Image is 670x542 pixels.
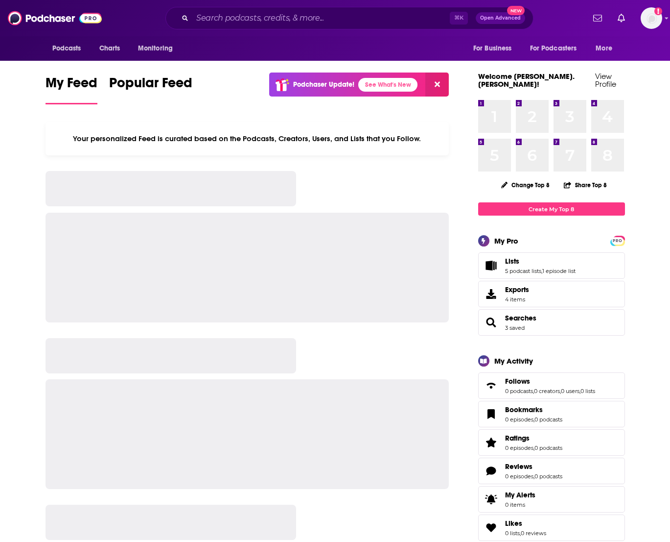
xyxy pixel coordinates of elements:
span: , [579,388,580,394]
img: Podchaser - Follow, Share and Rate Podcasts [8,9,102,27]
a: Charts [93,39,126,58]
span: My Alerts [482,493,501,506]
a: 0 episodes [505,444,533,451]
span: , [560,388,561,394]
a: Likes [482,521,501,535]
span: ⌘ K [450,12,468,25]
a: Ratings [505,434,562,443]
div: My Activity [494,356,533,366]
a: Ratings [482,436,501,449]
button: Share Top 8 [563,175,607,195]
span: Exports [505,285,529,294]
span: Monitoring [138,42,173,55]
a: Lists [482,259,501,272]
span: Searches [505,314,536,322]
a: 1 episode list [542,268,576,274]
a: 0 podcasts [505,388,533,394]
span: Bookmarks [478,401,625,427]
span: Exports [482,287,501,301]
a: Reviews [482,464,501,478]
a: 0 podcasts [534,416,562,423]
span: Lists [478,252,625,279]
span: My Feed [46,74,97,97]
a: My Alerts [478,486,625,513]
span: Follows [478,372,625,399]
span: , [533,473,534,480]
span: Logged in as heidi.egloff [641,7,662,29]
img: User Profile [641,7,662,29]
a: Follows [482,379,501,393]
button: Change Top 8 [495,179,556,191]
a: Show notifications dropdown [589,10,606,26]
a: 0 lists [505,530,520,537]
a: Likes [505,519,546,528]
a: Reviews [505,462,562,471]
span: Podcasts [52,42,81,55]
span: My Alerts [505,491,535,499]
span: Bookmarks [505,405,543,414]
button: open menu [46,39,94,58]
span: Reviews [478,458,625,484]
span: , [533,416,534,423]
a: See What's New [358,78,417,92]
span: , [533,388,534,394]
a: Exports [478,281,625,307]
span: Charts [99,42,120,55]
a: Welcome [PERSON_NAME].[PERSON_NAME]! [478,72,575,89]
a: 0 creators [534,388,560,394]
button: Open AdvancedNew [476,12,525,24]
button: open menu [589,39,624,58]
a: 5 podcast lists [505,268,541,274]
a: Bookmarks [482,407,501,421]
a: My Feed [46,74,97,104]
span: New [507,6,525,15]
a: Bookmarks [505,405,562,414]
span: , [533,444,534,451]
button: open menu [466,39,524,58]
span: More [596,42,612,55]
a: Follows [505,377,595,386]
a: 0 episodes [505,416,533,423]
a: 0 podcasts [534,473,562,480]
span: Likes [478,515,625,541]
a: 0 reviews [521,530,546,537]
span: Popular Feed [109,74,192,97]
span: , [541,268,542,274]
button: Show profile menu [641,7,662,29]
a: Popular Feed [109,74,192,104]
input: Search podcasts, credits, & more... [192,10,450,26]
button: open menu [524,39,591,58]
div: Search podcasts, credits, & more... [165,7,533,29]
span: Reviews [505,462,532,471]
span: , [520,530,521,537]
span: Likes [505,519,522,528]
a: 3 saved [505,324,525,331]
span: Lists [505,257,519,266]
a: PRO [612,237,624,244]
a: Searches [482,316,501,329]
svg: Add a profile image [654,7,662,15]
a: Lists [505,257,576,266]
a: 0 lists [580,388,595,394]
a: 0 users [561,388,579,394]
a: 0 episodes [505,473,533,480]
span: Ratings [505,434,530,443]
span: Open Advanced [480,16,521,21]
a: View Profile [595,72,616,89]
span: Ratings [478,429,625,456]
p: Podchaser Update! [293,80,354,89]
a: Show notifications dropdown [614,10,629,26]
div: Your personalized Feed is curated based on the Podcasts, Creators, Users, and Lists that you Follow. [46,122,449,155]
button: open menu [131,39,185,58]
span: 0 items [505,501,535,508]
span: Follows [505,377,530,386]
span: Searches [478,309,625,336]
a: Create My Top 8 [478,202,625,216]
span: 4 items [505,296,529,303]
div: My Pro [494,236,518,246]
span: For Business [473,42,512,55]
